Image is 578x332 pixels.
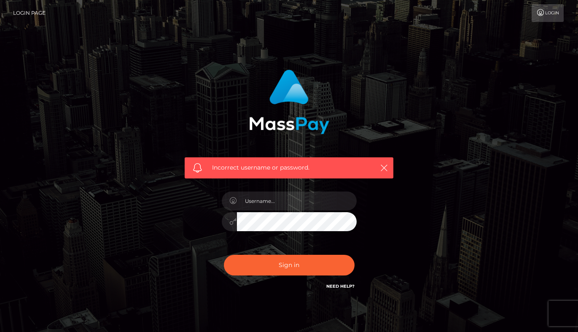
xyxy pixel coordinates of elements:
[224,255,355,275] button: Sign in
[326,283,355,289] a: Need Help?
[13,4,46,22] a: Login Page
[212,163,366,172] span: Incorrect username or password.
[249,70,329,134] img: MassPay Login
[237,192,357,211] input: Username...
[532,4,564,22] a: Login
